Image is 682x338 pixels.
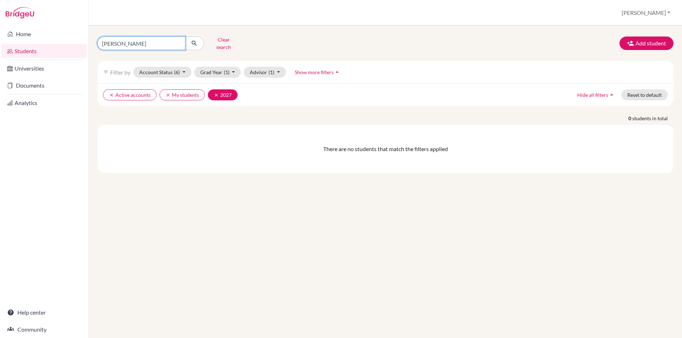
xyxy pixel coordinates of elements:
[1,322,87,337] a: Community
[166,93,170,98] i: clear
[110,69,130,76] span: Filter by
[619,37,673,50] button: Add student
[224,69,229,75] span: (1)
[1,44,87,58] a: Students
[632,115,673,122] span: students in total
[103,69,109,75] i: filter_list
[334,68,341,76] i: arrow_drop_up
[133,67,191,78] button: Account Status(6)
[208,89,238,100] button: clear2027
[1,78,87,93] a: Documents
[214,93,219,98] i: clear
[159,89,205,100] button: clearMy students
[174,69,180,75] span: (6)
[6,7,34,18] img: Bridge-U
[1,27,87,41] a: Home
[608,91,615,98] i: arrow_drop_up
[295,69,334,75] span: Show more filters
[103,89,157,100] button: clearActive accounts
[194,67,241,78] button: Grad Year(1)
[618,6,673,20] button: [PERSON_NAME]
[103,145,668,153] div: There are no students that match the filters applied
[244,67,286,78] button: Advisor(1)
[1,305,87,320] a: Help center
[577,92,608,98] span: Hide all filters
[269,69,274,75] span: (1)
[621,89,668,100] button: Reset to default
[204,34,243,52] button: Clear search
[628,115,632,122] strong: 0
[97,37,185,50] input: Find student by name...
[1,61,87,76] a: Universities
[109,93,114,98] i: clear
[1,96,87,110] a: Analytics
[289,67,347,78] button: Show more filtersarrow_drop_up
[571,89,621,100] button: Hide all filtersarrow_drop_up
